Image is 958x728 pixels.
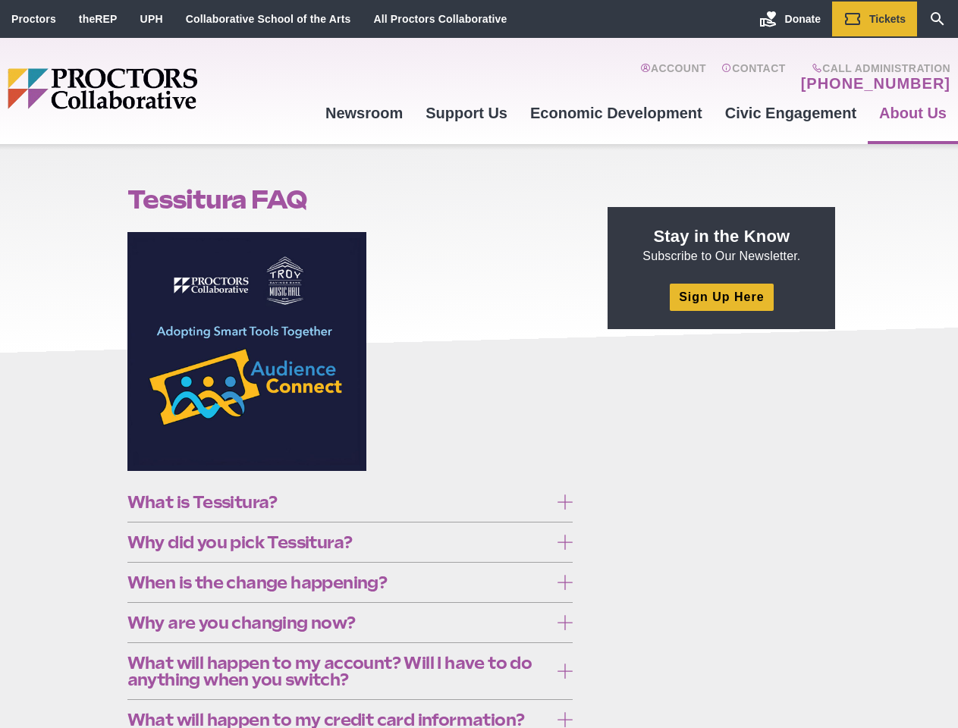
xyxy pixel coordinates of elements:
a: Sign Up Here [670,284,773,310]
span: Why did you pick Tessitura? [127,534,550,551]
a: UPH [140,13,163,25]
a: Search [917,2,958,36]
a: All Proctors Collaborative [373,13,507,25]
a: Account [640,62,706,93]
span: What will happen to my credit card information? [127,711,550,728]
span: Donate [785,13,821,25]
a: Proctors [11,13,56,25]
span: What is Tessitura? [127,494,550,510]
a: About Us [868,93,958,133]
span: Tickets [869,13,906,25]
a: Tickets [832,2,917,36]
span: Why are you changing now? [127,614,550,631]
span: Call Administration [796,62,950,74]
span: When is the change happening? [127,574,550,591]
a: Collaborative School of the Arts [186,13,351,25]
a: Support Us [414,93,519,133]
img: Proctors logo [8,68,314,109]
a: Donate [748,2,832,36]
span: What will happen to my account? Will I have to do anything when you switch? [127,654,550,688]
a: Civic Engagement [714,93,868,133]
a: Economic Development [519,93,714,133]
a: Newsroom [314,93,414,133]
p: Subscribe to Our Newsletter. [626,225,817,265]
a: theREP [79,13,118,25]
h1: Tessitura FAQ [127,185,573,214]
a: Contact [721,62,786,93]
strong: Stay in the Know [654,227,790,246]
a: [PHONE_NUMBER] [801,74,950,93]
